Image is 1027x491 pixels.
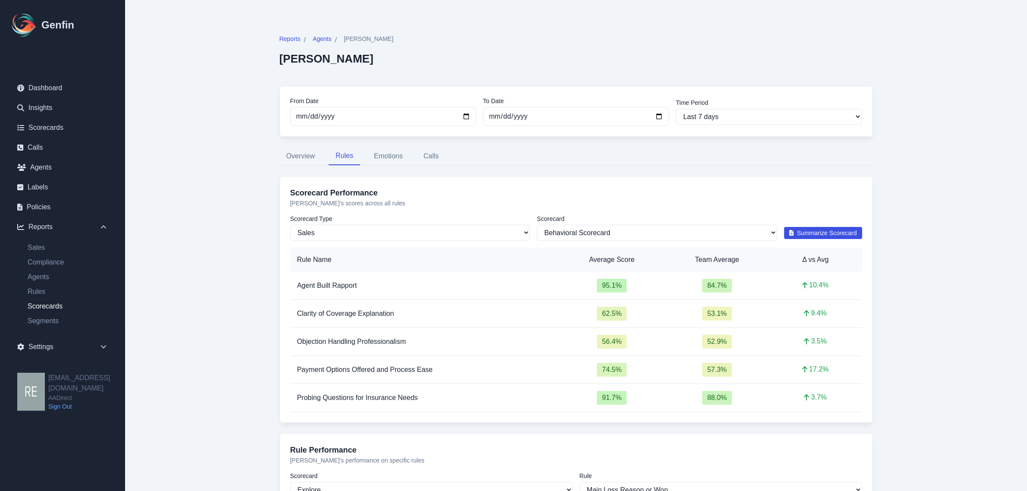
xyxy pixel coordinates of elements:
label: Scorecard Type [290,214,531,223]
a: Policies [10,198,115,216]
p: [PERSON_NAME] 's performance on specific rules [290,456,862,465]
span: 88.0 % [702,391,732,405]
a: Compliance [21,257,115,268]
h1: Genfin [41,18,74,32]
th: Δ vs Avg [769,248,862,272]
label: To Date [483,97,669,105]
img: Logo [10,11,38,39]
a: Segments [21,316,115,326]
button: Rules [329,147,360,165]
a: Sign Out [48,402,125,411]
span: Agent Built Rapport [297,282,357,289]
label: From Date [290,97,476,105]
th: Average Score [559,248,665,272]
th: Team Average [665,248,769,272]
span: 57.3 % [702,363,732,377]
span: 56.4 % [597,335,627,349]
a: Rules [21,286,115,297]
span: Clarity of Coverage Explanation [297,310,394,317]
img: resqueda@aadirect.com [17,373,45,411]
button: Calls [417,147,446,165]
span: 53.1 % [702,307,732,321]
a: Insights [10,99,115,116]
span: Reports [280,35,301,43]
span: 17.2 % [802,364,829,375]
h2: [PERSON_NAME] [280,52,394,65]
a: Sales [21,242,115,253]
label: Rule [580,472,862,480]
a: Scorecards [21,301,115,312]
span: 91.7 % [597,391,627,405]
span: / [335,35,337,45]
p: [PERSON_NAME] 's scores across all rules [290,199,862,208]
span: 62.5 % [597,307,627,321]
span: 95.1 % [597,279,627,293]
h3: Rule Performance [290,444,862,456]
span: Summarize Scorecard [797,229,857,237]
span: 10.4 % [802,280,829,290]
span: Agents [313,35,332,43]
span: 3.7 % [804,392,826,403]
a: Labels [10,179,115,196]
th: Rule Name [290,248,559,272]
span: Objection Handling Professionalism [297,338,406,345]
span: Probing Questions for Insurance Needs [297,394,418,401]
h2: [EMAIL_ADDRESS][DOMAIN_NAME] [48,373,125,393]
a: Reports [280,35,301,45]
div: Settings [10,338,115,356]
span: 3.5 % [804,336,826,346]
span: [PERSON_NAME] [344,35,393,43]
a: Dashboard [10,79,115,97]
a: Agents [21,272,115,282]
span: Payment Options Offered and Process Ease [297,366,433,373]
label: Scorecard [290,472,573,480]
span: 52.9 % [702,335,732,349]
h3: Scorecard Performance [290,187,862,199]
a: Agents [10,159,115,176]
div: Reports [10,218,115,236]
button: Emotions [367,147,410,165]
span: 84.7 % [702,279,732,293]
span: AADirect [48,393,125,402]
a: Calls [10,139,115,156]
button: Overview [280,147,322,165]
label: Time Period [676,98,862,107]
label: Scorecard [537,214,777,223]
span: 9.4 % [804,308,826,318]
a: Scorecards [10,119,115,136]
span: / [304,35,306,45]
span: 74.5 % [597,363,627,377]
button: Summarize Scorecard [784,227,862,239]
a: Agents [313,35,332,45]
